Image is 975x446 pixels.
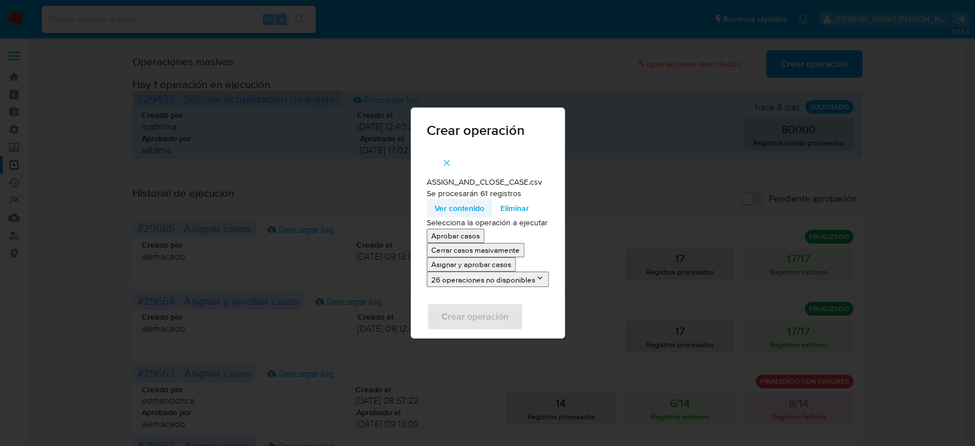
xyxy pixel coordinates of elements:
button: Eliminar [492,199,537,217]
p: Cerrar casos masivamente [431,245,520,256]
span: Crear operación [427,124,549,137]
p: Asignar y aprobar casos [431,259,511,270]
p: Se procesarán 61 registros [427,188,549,200]
button: 26 operaciones no disponibles [427,272,549,287]
button: Ver contenido [427,199,492,217]
button: Aprobar casos [427,229,484,243]
button: Asignar y aprobar casos [427,257,516,272]
p: ASSIGN_AND_CLOSE_CASE.csv [427,177,549,188]
button: Cerrar casos masivamente [427,243,524,257]
span: Ver contenido [435,200,484,216]
p: Aprobar casos [431,230,480,241]
span: Eliminar [500,200,529,216]
p: Selecciona la operación a ejecutar [427,217,549,229]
